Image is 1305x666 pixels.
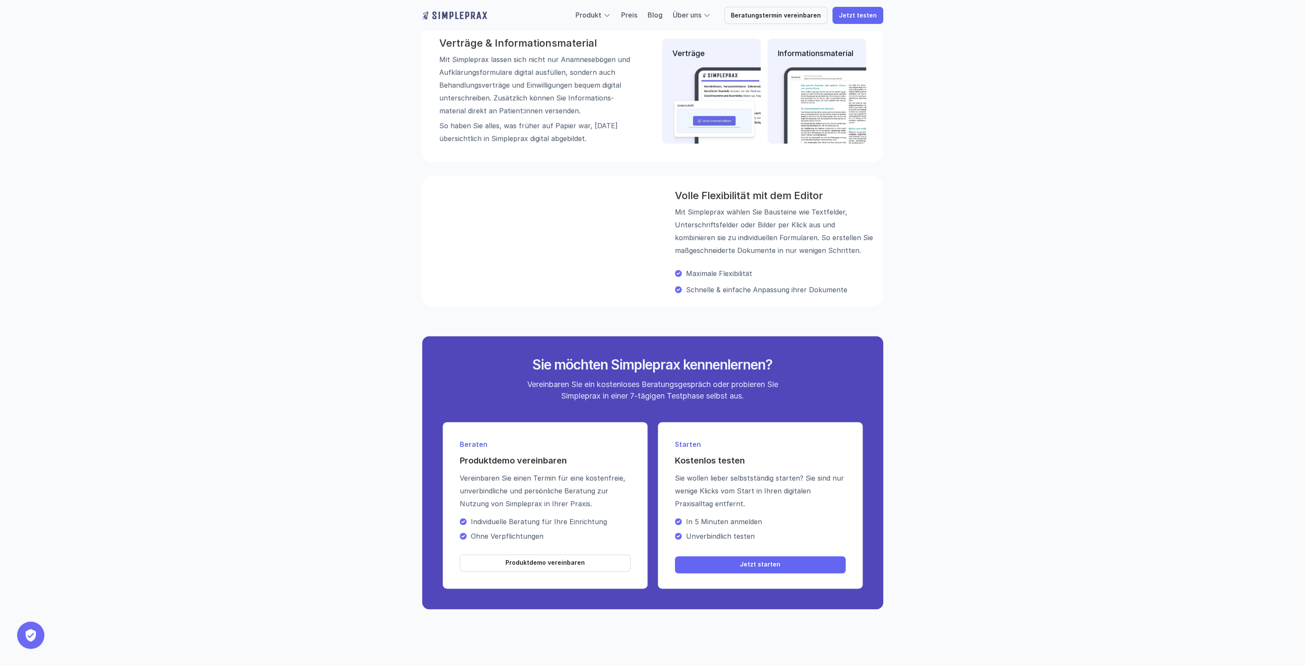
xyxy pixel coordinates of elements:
[439,53,631,117] p: Mit Simpleprax lassen sich nicht nur Anamnese­bögen und Aufklärungs­formulare digital ausfüllen, ...
[674,190,873,202] h3: Volle Flexibilität mit dem Editor
[778,49,856,58] p: Informationsmaterial
[439,119,631,144] p: So haben Sie alles, was früher auf Papier war, [DATE] übersichtlich in Simpleprax digital abgebil...
[460,555,631,572] a: Produktdemo vereinbaren
[439,37,631,50] h3: Verträge & Informations­material
[460,472,631,510] p: Vereinbaren Sie einen Termin für eine kostenfreie, unverbindliche und persönliche Beratung zur Nu...
[673,11,701,19] a: Über uns
[731,12,821,19] p: Beratungstermin vereinbaren
[519,378,786,402] p: Vereinbaren Sie ein kostenloses Beratungsgespräch oder probieren Sie Simpleprax in einer 7-tägige...
[674,205,873,257] p: Mit Simpleprax wählen Sie Bausteine wie Textfelder, Unterschriftsfelder oder Bilder per Klick aus...
[686,532,846,540] p: Unverbindlich testen
[505,559,585,566] p: Produktdemo vereinbaren
[471,517,631,526] p: Individuelle Beratung für Ihre Einrichtung
[686,269,873,278] p: Maximale Flexibilität
[724,7,827,24] a: Beratungstermin vereinbaren
[740,561,780,568] p: Jetzt starten
[471,532,631,540] p: Ohne Verpflichtungen
[460,455,631,466] h4: Produktdemo vereinbaren
[675,455,846,466] h4: Kostenlos testen
[575,11,601,19] a: Produkt
[675,556,846,573] a: Jetzt starten
[672,49,750,58] p: Verträge
[493,357,813,373] h2: Sie möchten Simpleprax kennenlernen?
[675,472,846,510] p: Sie wollen lieber selbstständig starten? Sie sind nur wenige Klicks vom Start in Ihren digitalen ...
[621,11,637,19] a: Preis
[460,439,631,449] p: Beraten
[832,7,883,24] a: Jetzt testen
[675,439,846,449] p: Starten
[672,66,825,143] img: Beispielbild eines Vertrages
[778,66,905,143] img: Beispielbild eine Informationsartikels auf dem Tablet
[839,12,877,19] p: Jetzt testen
[648,11,663,19] a: Blog
[686,517,846,526] p: In 5 Minuten anmelden
[686,285,873,294] p: Schnelle & einfache Anpassung ihrer Dokumente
